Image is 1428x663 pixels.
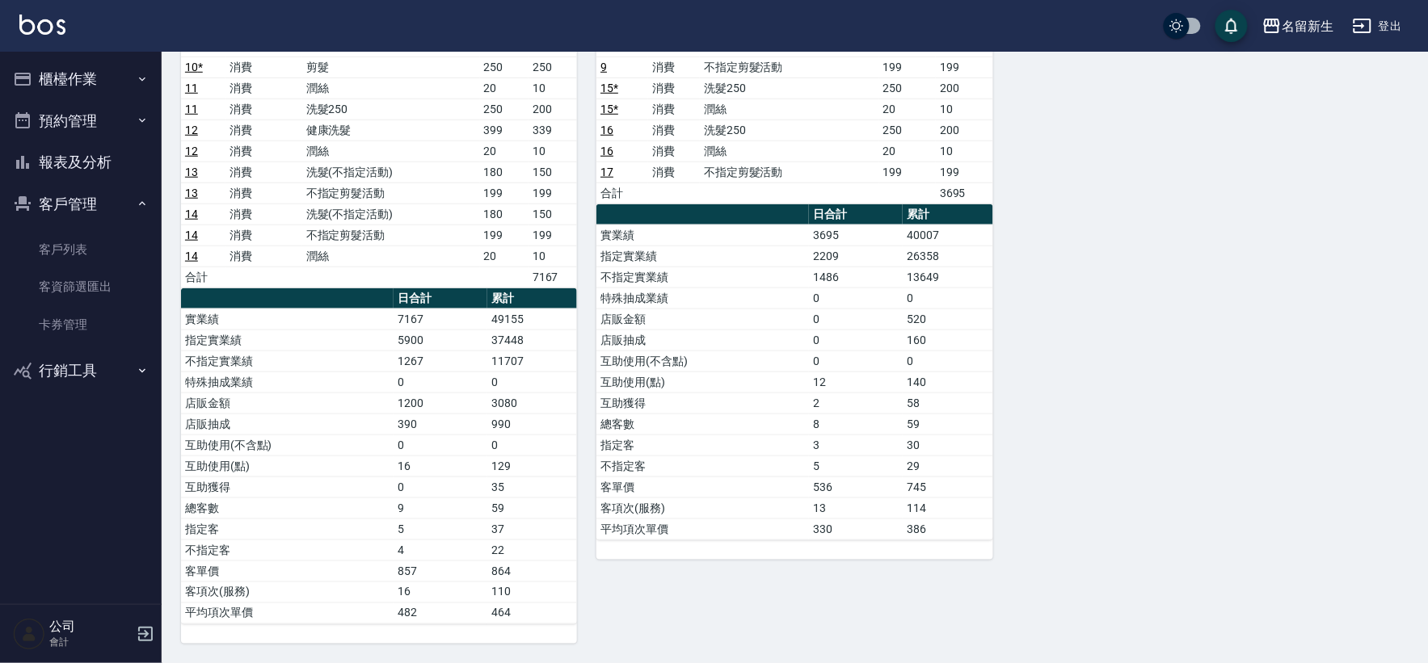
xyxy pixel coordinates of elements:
td: 3695 [809,224,903,245]
td: 180 [480,204,529,224]
td: 0 [809,287,903,308]
td: 不指定剪髮活動 [302,224,480,245]
div: 名留新生 [1282,16,1333,36]
td: 總客數 [181,497,394,518]
td: 13 [809,497,903,518]
td: 總客數 [596,413,809,434]
td: 消費 [648,57,700,78]
button: save [1215,10,1248,42]
td: 互助獲得 [596,392,809,413]
td: 指定客 [181,518,394,539]
td: 消費 [648,120,700,141]
td: 客項次(服務) [596,497,809,518]
td: 0 [394,434,487,455]
a: 13 [185,187,198,199]
td: 不指定實業績 [181,350,394,371]
td: 11707 [487,350,577,371]
td: 客單價 [181,560,394,581]
td: 150 [529,204,577,224]
td: 20 [480,245,529,266]
td: 5 [809,455,903,476]
td: 消費 [225,204,302,224]
td: 潤絲 [302,245,480,266]
td: 不指定客 [596,455,809,476]
td: 消費 [225,141,302,162]
td: 200 [936,78,993,99]
img: Logo [19,15,65,35]
th: 日合計 [809,204,903,225]
td: 49155 [487,308,577,329]
td: 消費 [225,245,302,266]
a: 16 [600,124,613,136]
td: 店販金額 [181,392,394,413]
a: 17 [600,166,613,178]
td: 店販金額 [596,308,809,329]
a: 11 [185,82,198,94]
td: 199 [480,183,529,204]
a: 14 [185,229,198,241]
td: 199 [879,57,936,78]
td: 110 [487,581,577,602]
td: 2209 [809,245,903,266]
td: 剪髮 [302,57,480,78]
td: 22 [487,539,577,560]
td: 40007 [903,224,992,245]
td: 160 [903,329,992,350]
td: 10 [936,99,993,120]
td: 200 [936,120,993,141]
td: 114 [903,497,992,518]
td: 482 [394,602,487,623]
img: Person [13,618,45,650]
td: 12 [809,371,903,392]
td: 0 [809,308,903,329]
td: 0 [487,434,577,455]
td: 互助使用(點) [181,455,394,476]
a: 14 [185,208,198,220]
td: 857 [394,560,487,581]
td: 互助使用(不含點) [181,434,394,455]
td: 35 [487,476,577,497]
td: 洗髮250 [700,78,879,99]
td: 互助使用(點) [596,371,809,392]
td: 指定實業績 [596,245,809,266]
td: 消費 [225,224,302,245]
td: 1200 [394,392,487,413]
td: 不指定剪髮活動 [700,162,879,183]
td: 不指定實業績 [596,266,809,287]
td: 消費 [225,57,302,78]
td: 3 [809,434,903,455]
td: 2 [809,392,903,413]
td: 16 [394,455,487,476]
td: 150 [529,162,577,183]
td: 潤絲 [700,99,879,120]
td: 140 [903,371,992,392]
td: 消費 [648,141,700,162]
td: 合計 [596,183,648,204]
td: 8 [809,413,903,434]
td: 9 [394,497,487,518]
td: 合計 [181,266,225,287]
td: 16 [394,581,487,602]
td: 平均項次單價 [596,518,809,539]
td: 消費 [648,99,700,120]
td: 實業績 [596,224,809,245]
button: 行銷工具 [6,350,155,392]
td: 0 [903,287,992,308]
td: 20 [879,141,936,162]
button: 名留新生 [1256,10,1340,43]
td: 3695 [936,183,993,204]
td: 客單價 [596,476,809,497]
td: 洗髮250 [302,99,480,120]
td: 5900 [394,329,487,350]
td: 0 [903,350,992,371]
button: 預約管理 [6,100,155,142]
td: 386 [903,518,992,539]
td: 250 [879,120,936,141]
td: 客項次(服務) [181,581,394,602]
a: 12 [185,145,198,157]
a: 9 [600,61,607,73]
td: 536 [809,476,903,497]
a: 16 [600,145,613,157]
td: 不指定剪髮活動 [700,57,879,78]
td: 10 [529,78,577,99]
